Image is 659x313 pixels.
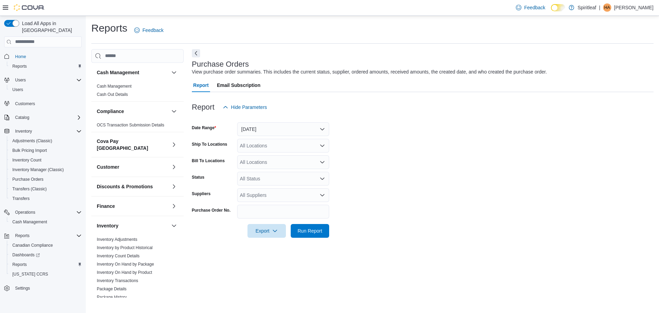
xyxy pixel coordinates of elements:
[10,62,82,70] span: Reports
[237,122,329,136] button: [DATE]
[97,183,169,190] button: Discounts & Promotions
[193,78,209,92] span: Report
[192,103,215,111] h3: Report
[513,1,548,14] a: Feedback
[192,158,225,164] label: Bill To Locations
[10,185,49,193] a: Transfers (Classic)
[192,49,200,57] button: Next
[12,196,30,201] span: Transfers
[12,232,82,240] span: Reports
[97,183,153,190] h3: Discounts & Promotions
[7,184,84,194] button: Transfers (Classic)
[320,192,325,198] button: Open list of options
[97,92,128,97] a: Cash Out Details
[291,224,329,238] button: Run Report
[12,99,82,108] span: Customers
[91,121,184,132] div: Compliance
[252,224,282,238] span: Export
[1,231,84,241] button: Reports
[97,287,127,291] a: Package Details
[599,3,600,12] p: |
[15,101,35,107] span: Customers
[10,260,30,269] a: Reports
[19,20,82,34] span: Load All Apps in [GEOGRAPHIC_DATA]
[10,241,56,249] a: Canadian Compliance
[10,218,82,226] span: Cash Management
[97,222,169,229] button: Inventory
[15,286,30,291] span: Settings
[170,68,178,77] button: Cash Management
[247,224,286,238] button: Export
[10,251,82,259] span: Dashboards
[12,87,23,92] span: Users
[551,4,565,11] input: Dark Mode
[12,252,40,258] span: Dashboards
[142,27,163,34] span: Feedback
[10,251,43,259] a: Dashboards
[12,53,29,61] a: Home
[7,269,84,279] button: [US_STATE] CCRS
[97,270,152,275] span: Inventory On Hand by Product
[220,100,270,114] button: Hide Parameters
[170,141,178,149] button: Cova Pay [GEOGRAPHIC_DATA]
[10,175,82,183] span: Purchase Orders
[12,113,32,122] button: Catalog
[97,237,137,242] a: Inventory Adjustments
[12,148,47,153] span: Bulk Pricing Import
[7,146,84,155] button: Bulk Pricing Import
[97,295,127,300] a: Package History
[7,175,84,184] button: Purchase Orders
[7,250,84,260] a: Dashboards
[97,138,169,152] button: Cova Pay [GEOGRAPHIC_DATA]
[10,156,82,164] span: Inventory Count
[1,126,84,136] button: Inventory
[604,3,610,12] span: HA
[1,113,84,122] button: Catalog
[10,86,26,94] a: Users
[15,115,29,120] span: Catalog
[10,166,67,174] a: Inventory Manager (Classic)
[97,203,115,210] h3: Finance
[12,76,82,84] span: Users
[1,75,84,85] button: Users
[97,253,140,259] span: Inventory Count Details
[7,165,84,175] button: Inventory Manager (Classic)
[12,243,53,248] span: Canadian Compliance
[7,62,84,71] button: Reports
[97,164,119,170] h3: Customer
[97,83,131,89] span: Cash Management
[12,177,44,182] span: Purchase Orders
[614,3,654,12] p: [PERSON_NAME]
[12,157,42,163] span: Inventory Count
[97,69,139,76] h3: Cash Management
[97,278,138,283] a: Inventory Transactions
[12,219,47,225] span: Cash Management
[551,11,551,12] span: Dark Mode
[12,113,82,122] span: Catalog
[320,143,325,148] button: Open list of options
[7,194,84,203] button: Transfers
[12,167,64,172] span: Inventory Manager (Classic)
[12,127,82,135] span: Inventory
[170,202,178,210] button: Finance
[12,186,47,192] span: Transfers (Classic)
[10,86,82,94] span: Users
[170,222,178,230] button: Inventory
[320,176,325,181] button: Open list of options
[1,208,84,217] button: Operations
[10,194,82,203] span: Transfers
[97,84,131,89] a: Cash Management
[12,100,38,108] a: Customers
[192,60,249,68] h3: Purchase Orders
[97,245,153,250] span: Inventory by Product Historical
[7,155,84,165] button: Inventory Count
[12,138,52,144] span: Adjustments (Classic)
[170,182,178,191] button: Discounts & Promotions
[10,156,44,164] a: Inventory Count
[170,107,178,115] button: Compliance
[15,54,26,59] span: Home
